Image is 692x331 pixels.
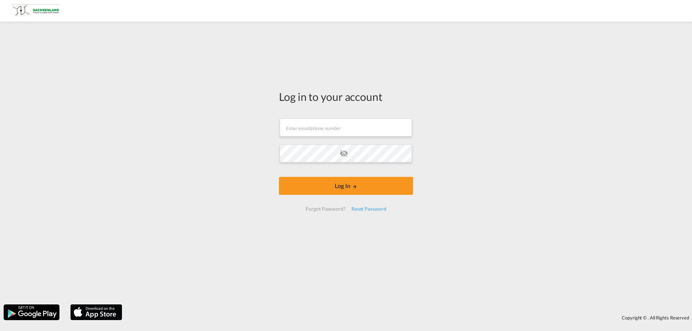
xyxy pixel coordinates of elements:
[70,304,123,321] img: apple.png
[279,177,413,195] button: LOGIN
[3,304,60,321] img: google.png
[340,149,348,158] md-icon: icon-eye-off
[280,118,412,137] input: Enter email/phone number
[11,3,59,19] img: 1ebd1890696811ed91cb3b5da3140b64.png
[303,202,348,215] div: Forgot Password?
[349,202,389,215] div: Reset Password
[126,312,692,324] div: Copyright © . All Rights Reserved
[279,89,413,104] div: Log in to your account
